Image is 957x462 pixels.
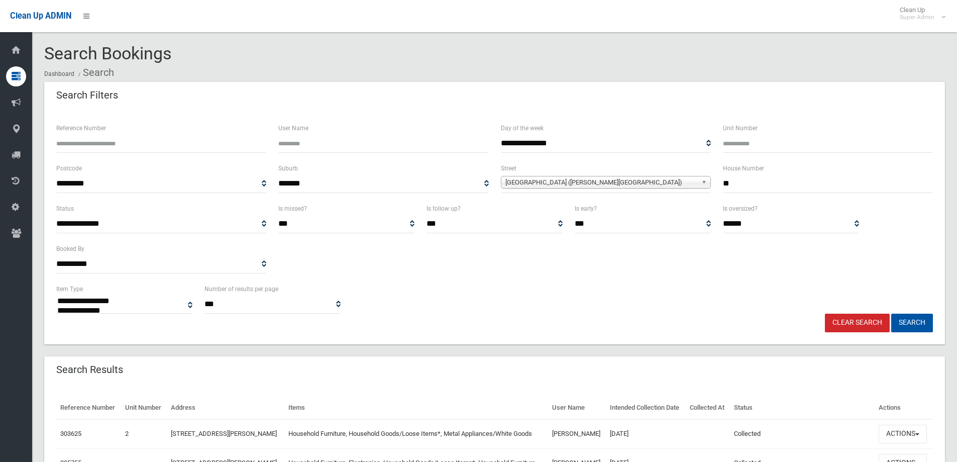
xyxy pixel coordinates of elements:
[895,6,944,21] span: Clean Up
[879,425,927,443] button: Actions
[875,397,933,419] th: Actions
[171,430,277,437] a: [STREET_ADDRESS][PERSON_NAME]
[284,419,548,448] td: Household Furniture, Household Goods/Loose Items*, Metal Appliances/White Goods
[278,123,308,134] label: User Name
[730,419,875,448] td: Collected
[825,314,890,332] a: Clear Search
[723,123,758,134] label: Unit Number
[548,397,606,419] th: User Name
[606,397,686,419] th: Intended Collection Date
[548,419,606,448] td: [PERSON_NAME]
[167,397,284,419] th: Address
[723,163,764,174] label: House Number
[427,203,461,214] label: Is follow up?
[121,419,167,448] td: 2
[56,243,84,254] label: Booked By
[44,360,135,380] header: Search Results
[284,397,548,419] th: Items
[44,43,172,63] span: Search Bookings
[56,123,106,134] label: Reference Number
[76,63,114,82] li: Search
[575,203,597,214] label: Is early?
[900,14,934,21] small: Super Admin
[56,397,121,419] th: Reference Number
[686,397,730,419] th: Collected At
[278,203,307,214] label: Is missed?
[730,397,875,419] th: Status
[10,11,71,21] span: Clean Up ADMIN
[501,123,544,134] label: Day of the week
[723,203,758,214] label: Is oversized?
[56,163,82,174] label: Postcode
[56,203,74,214] label: Status
[44,85,130,105] header: Search Filters
[505,176,697,189] span: [GEOGRAPHIC_DATA] ([PERSON_NAME][GEOGRAPHIC_DATA])
[121,397,167,419] th: Unit Number
[606,419,686,448] td: [DATE]
[204,284,278,295] label: Number of results per page
[44,70,74,77] a: Dashboard
[891,314,933,332] button: Search
[501,163,516,174] label: Street
[56,284,83,295] label: Item Type
[278,163,298,174] label: Suburb
[60,430,81,437] a: 303625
